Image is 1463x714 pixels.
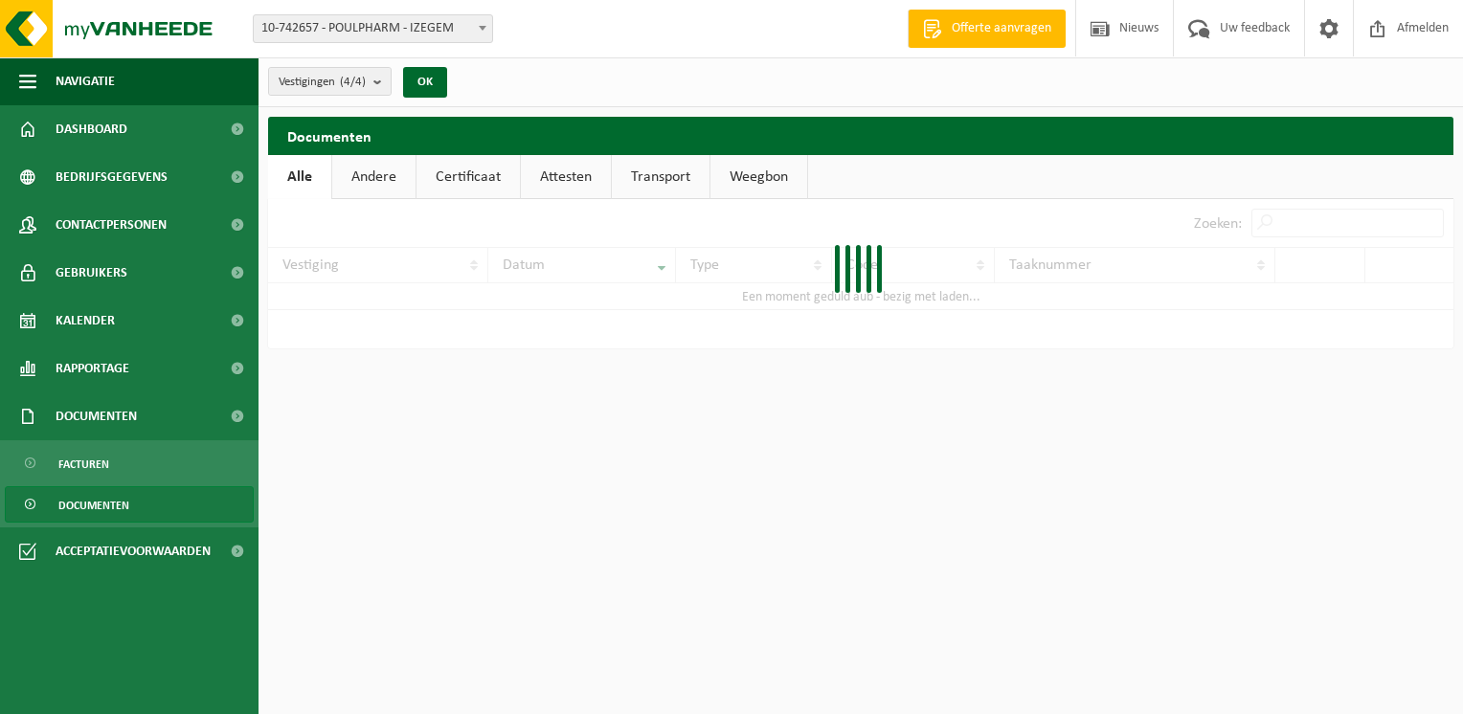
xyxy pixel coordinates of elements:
span: 10-742657 - POULPHARM - IZEGEM [253,14,493,43]
count: (4/4) [340,76,366,88]
span: Documenten [58,487,129,524]
a: Transport [612,155,709,199]
span: 10-742657 - POULPHARM - IZEGEM [254,15,492,42]
a: Alle [268,155,331,199]
span: Bedrijfsgegevens [56,153,168,201]
span: Rapportage [56,345,129,392]
span: Gebruikers [56,249,127,297]
h2: Documenten [268,117,1453,154]
a: Andere [332,155,416,199]
span: Offerte aanvragen [947,19,1056,38]
span: Contactpersonen [56,201,167,249]
button: Vestigingen(4/4) [268,67,392,96]
a: Weegbon [710,155,807,199]
span: Facturen [58,446,109,482]
a: Documenten [5,486,254,523]
span: Documenten [56,392,137,440]
a: Facturen [5,445,254,481]
span: Kalender [56,297,115,345]
button: OK [403,67,447,98]
a: Certificaat [416,155,520,199]
a: Attesten [521,155,611,199]
a: Offerte aanvragen [908,10,1066,48]
span: Navigatie [56,57,115,105]
span: Dashboard [56,105,127,153]
span: Vestigingen [279,68,366,97]
span: Acceptatievoorwaarden [56,527,211,575]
